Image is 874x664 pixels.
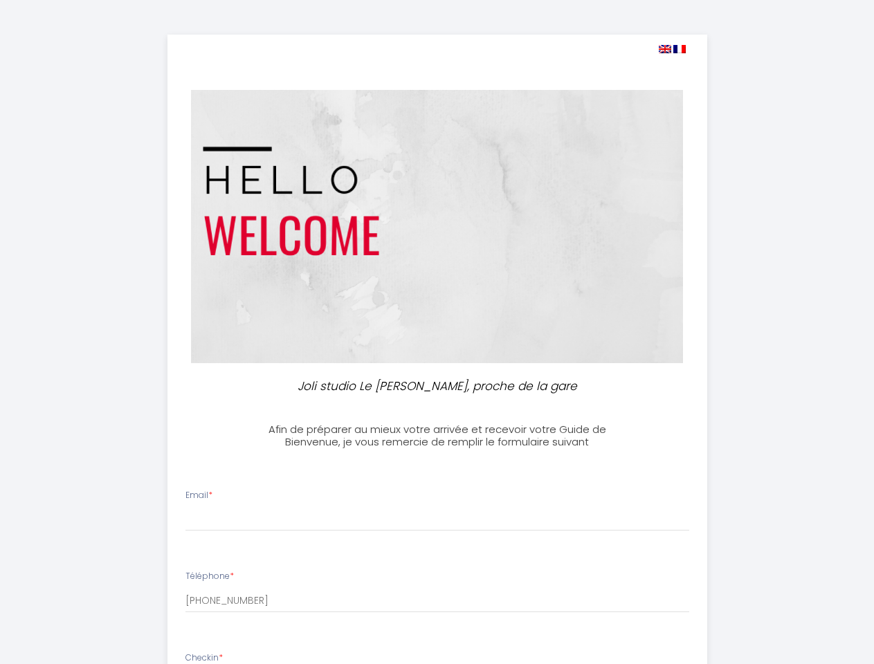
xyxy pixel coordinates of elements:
[266,377,607,396] p: Joli studio Le [PERSON_NAME], proche de la gare
[185,489,212,502] label: Email
[673,45,686,53] img: fr.png
[185,570,234,583] label: Téléphone
[659,45,671,53] img: en.png
[261,423,614,448] h3: Afin de préparer au mieux votre arrivée et recevoir votre Guide de Bienvenue, je vous remercie de...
